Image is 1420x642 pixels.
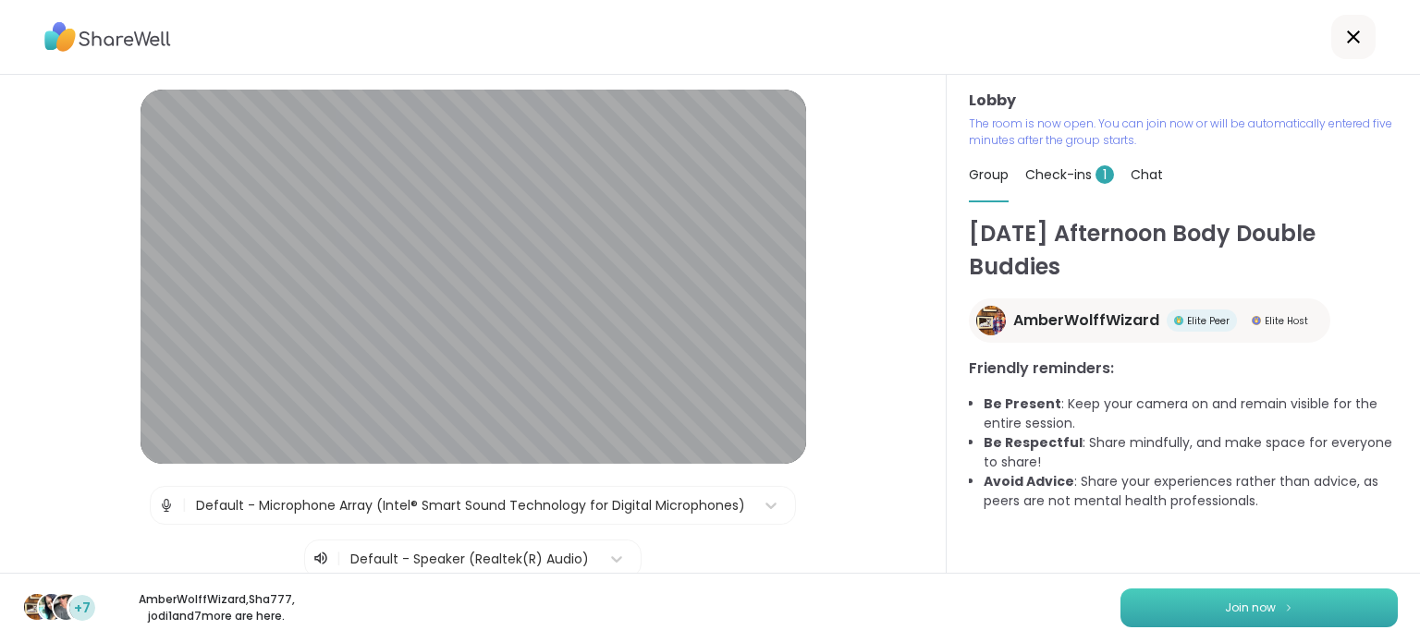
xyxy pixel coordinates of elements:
span: | [337,548,341,570]
p: AmberWolffWizard , Sha777 , jodi1 and 7 more are here. [113,591,320,624]
img: Elite Host [1252,316,1261,325]
li: : Share mindfully, and make space for everyone to share! [984,433,1398,472]
img: AmberWolffWizard [976,306,1006,335]
h3: Lobby [969,90,1398,112]
img: ShareWell Logo [44,16,171,58]
span: +7 [74,599,91,618]
img: AmberWolffWizard [24,594,50,620]
img: Sha777 [39,594,65,620]
span: Group [969,165,1009,184]
h1: [DATE] Afternoon Body Double Buddies [969,217,1398,284]
img: Elite Peer [1174,316,1183,325]
span: Elite Host [1265,314,1308,328]
b: Avoid Advice [984,472,1074,491]
span: | [182,487,187,524]
img: Microphone [158,487,175,524]
li: : Share your experiences rather than advice, as peers are not mental health professionals. [984,472,1398,511]
img: ShareWell Logomark [1283,602,1294,612]
li: : Keep your camera on and remain visible for the entire session. [984,394,1398,433]
h3: Friendly reminders: [969,357,1398,380]
span: Join now [1225,600,1276,616]
span: 1 [1096,165,1114,184]
b: Be Present [984,394,1061,413]
p: The room is now open. You can join now or will be automatically entered five minutes after the gr... [969,115,1398,149]
b: Be Respectful [984,433,1083,452]
span: AmberWolffWizard [1013,309,1159,332]
span: Chat [1131,165,1163,184]
span: Check-ins [1025,165,1114,184]
button: Join now [1120,588,1398,627]
span: Elite Peer [1187,314,1230,328]
div: Default - Microphone Array (Intel® Smart Sound Technology for Digital Microphones) [196,496,745,515]
a: AmberWolffWizardAmberWolffWizardElite PeerElite PeerElite HostElite Host [969,298,1330,343]
img: jodi1 [54,594,80,620]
